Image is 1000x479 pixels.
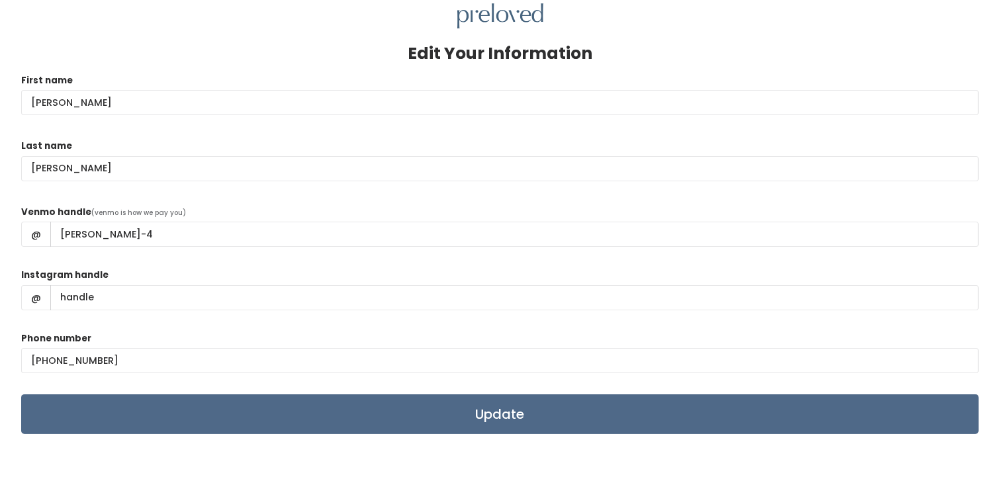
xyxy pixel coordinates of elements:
[50,285,979,310] input: handle
[21,394,979,434] input: Update
[21,348,979,373] input: (___) ___-____
[21,74,73,87] label: First name
[91,208,186,218] span: (venmo is how we pay you)
[457,3,543,29] img: preloved logo
[21,269,109,282] label: Instagram handle
[21,285,51,310] span: @
[21,332,91,345] label: Phone number
[21,206,91,219] label: Venmo handle
[50,222,979,247] input: handle
[21,140,72,153] label: Last name
[408,44,592,63] h3: Edit Your Information
[21,222,51,247] span: @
